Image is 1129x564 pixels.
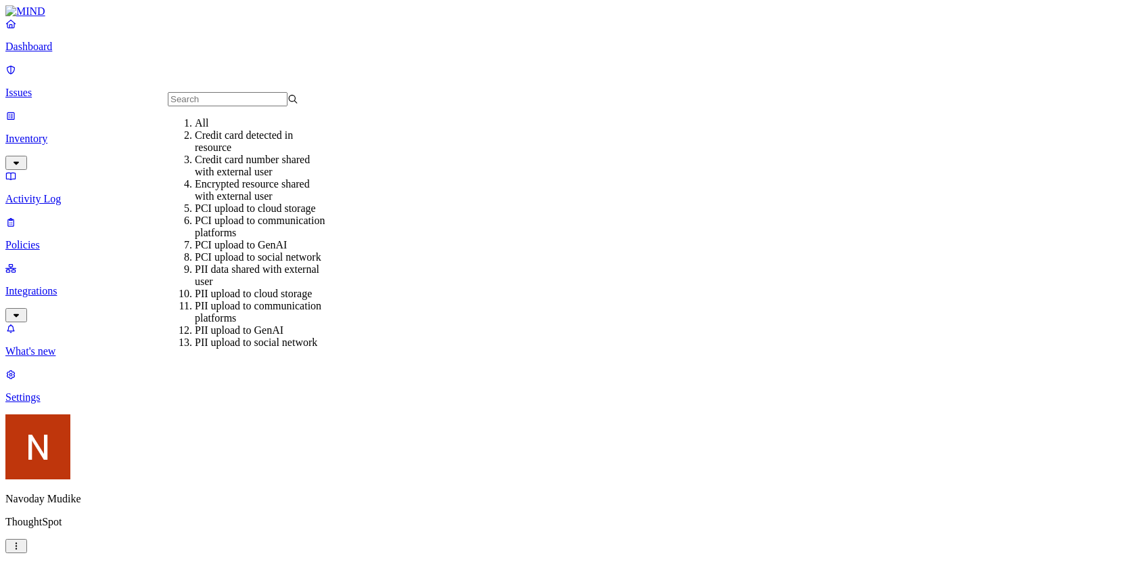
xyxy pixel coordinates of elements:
[5,87,1124,99] p: Issues
[195,117,325,129] div: All
[5,239,1124,251] p: Policies
[5,110,1124,168] a: Inventory
[195,178,325,202] div: Encrypted resource shared with external user
[5,285,1124,297] p: Integrations
[5,216,1124,251] a: Policies
[5,262,1124,320] a: Integrations
[5,64,1124,99] a: Issues
[195,337,325,349] div: PII upload to social network
[195,251,325,263] div: PCI upload to social network
[195,202,325,215] div: PCI upload to cloud storage
[5,391,1124,404] p: Settings
[195,129,325,154] div: Credit card detected in resource
[195,215,325,239] div: PCI upload to communication platforms
[195,154,325,178] div: Credit card number shared with external user
[5,5,1124,18] a: MIND
[195,300,325,324] div: PII upload to communication platforms
[5,193,1124,205] p: Activity Log
[5,170,1124,205] a: Activity Log
[195,239,325,251] div: PCI upload to GenAI
[5,345,1124,357] p: What's new
[5,516,1124,528] p: ThoughtSpot
[5,414,70,479] img: Navoday Mudike
[195,288,325,300] div: PII upload to cloud storage
[5,5,45,18] img: MIND
[5,41,1124,53] p: Dashboard
[168,92,287,106] input: Search
[5,322,1124,357] a: What's new
[5,133,1124,145] p: Inventory
[5,493,1124,505] p: Navoday Mudike
[5,18,1124,53] a: Dashboard
[195,263,325,288] div: PII data shared with external user
[5,368,1124,404] a: Settings
[195,324,325,337] div: PII upload to GenAI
